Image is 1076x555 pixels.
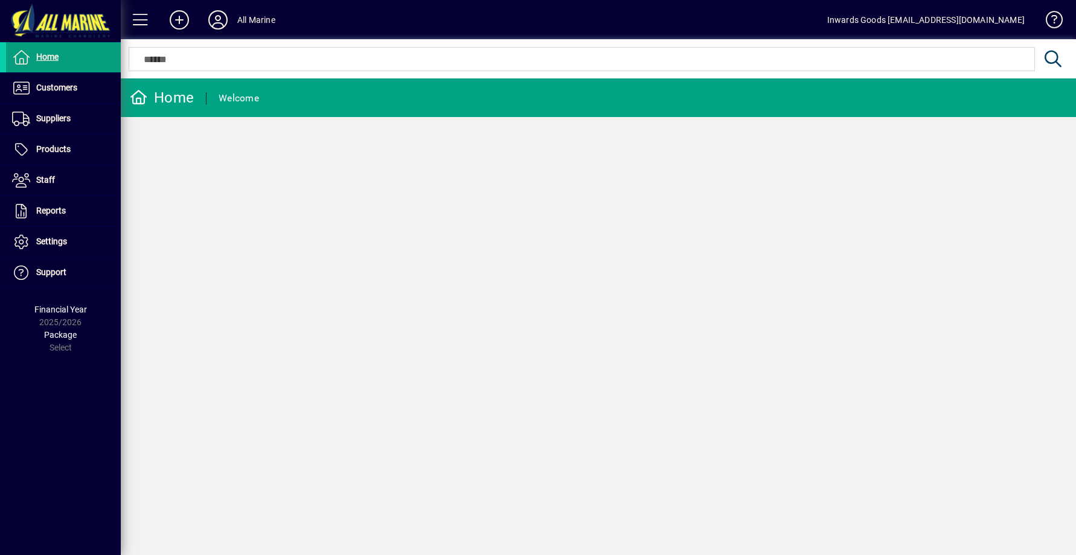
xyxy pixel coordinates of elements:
[36,52,59,62] span: Home
[199,9,237,31] button: Profile
[6,196,121,226] a: Reports
[34,305,87,314] span: Financial Year
[160,9,199,31] button: Add
[6,104,121,134] a: Suppliers
[1037,2,1061,42] a: Knowledge Base
[827,10,1025,30] div: Inwards Goods [EMAIL_ADDRESS][DOMAIN_NAME]
[6,258,121,288] a: Support
[36,113,71,123] span: Suppliers
[44,330,77,340] span: Package
[6,165,121,195] a: Staff
[219,89,259,108] div: Welcome
[36,267,66,277] span: Support
[36,83,77,92] span: Customers
[6,135,121,165] a: Products
[36,206,66,215] span: Reports
[36,236,67,246] span: Settings
[6,227,121,257] a: Settings
[130,88,194,107] div: Home
[6,73,121,103] a: Customers
[36,144,71,154] span: Products
[36,175,55,185] span: Staff
[237,10,275,30] div: All Marine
